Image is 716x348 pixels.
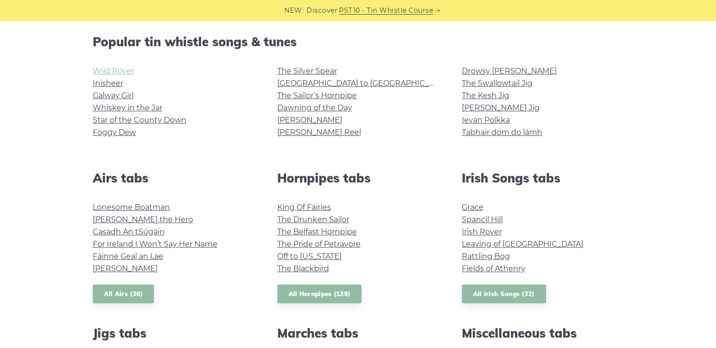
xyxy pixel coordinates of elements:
a: Drowsy [PERSON_NAME] [462,66,557,75]
a: Dawning of the Day [277,103,352,112]
a: The Silver Spear [277,66,337,75]
a: Fáinne Geal an Lae [93,252,163,261]
h2: Irish Songs tabs [462,171,624,185]
a: Foggy Dew [93,128,136,137]
a: Casadh An tSúgáin [93,227,165,236]
a: Tabhair dom do lámh [462,128,542,137]
a: Whiskey in the Jar [93,103,162,112]
a: The Kesh Jig [462,91,509,100]
a: The Swallowtail Jig [462,79,532,88]
a: Fields of Athenry [462,264,525,273]
a: All Irish Songs (32) [462,284,546,304]
a: PST10 - Tin Whistle Course [339,5,433,16]
a: Inisheer [93,79,123,88]
a: [PERSON_NAME] [93,264,158,273]
h2: Jigs tabs [93,326,255,340]
a: Grace [462,203,483,212]
h2: Popular tin whistle songs & tunes [93,34,624,49]
a: The Pride of Petravore [277,240,361,249]
a: All Airs (36) [93,284,154,304]
a: Leaving of [GEOGRAPHIC_DATA] [462,240,583,249]
a: [PERSON_NAME] [277,116,342,124]
a: Galway Girl [93,91,134,100]
a: [GEOGRAPHIC_DATA] to [GEOGRAPHIC_DATA] [277,79,451,88]
a: Irish Rover [462,227,502,236]
a: [PERSON_NAME] Reel [277,128,361,137]
h2: Airs tabs [93,171,255,185]
a: Ievan Polkka [462,116,510,124]
a: The Drunken Sailor [277,215,349,224]
a: Off to [US_STATE] [277,252,342,261]
a: Wild Rover [93,66,134,75]
a: All Hornpipes (139) [277,284,362,304]
h2: Hornpipes tabs [277,171,439,185]
a: The Blackbird [277,264,329,273]
a: For Ireland I Won’t Say Her Name [93,240,217,249]
h2: Miscellaneous tabs [462,326,624,340]
a: [PERSON_NAME] Jig [462,103,539,112]
a: Rattling Bog [462,252,510,261]
a: The Sailor’s Hornpipe [277,91,357,100]
a: Lonesome Boatman [93,203,170,212]
span: NEW: [284,5,304,16]
a: The Belfast Hornpipe [277,227,357,236]
a: Star of the County Down [93,116,186,124]
a: Spancil Hill [462,215,503,224]
a: King Of Fairies [277,203,331,212]
span: Discover [306,5,338,16]
h2: Marches tabs [277,326,439,340]
a: [PERSON_NAME] the Hero [93,215,193,224]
